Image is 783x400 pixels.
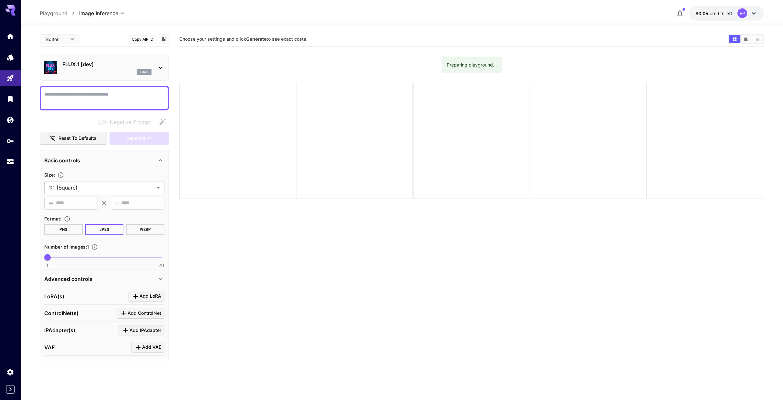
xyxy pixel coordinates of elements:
p: LoRA(s) [44,292,64,300]
button: Click to add LoRA [129,291,164,302]
div: Home [6,32,14,40]
p: Basic controls [44,157,80,164]
div: Wallet [6,116,14,124]
button: Click to add VAE [131,342,164,353]
span: 1 [47,262,48,269]
span: H [115,200,119,207]
div: Preparing playground... [447,59,497,71]
nav: breadcrumb [40,9,79,17]
span: 1:1 (Square) [49,184,154,191]
p: ControlNet(s) [44,309,78,317]
div: Library [6,95,14,103]
button: Show media in grid view [729,35,740,43]
div: Settings [6,368,14,376]
span: Size : [44,172,55,178]
button: $0.05RP [689,6,764,21]
button: Show media in list view [752,35,763,43]
div: $0.05 [695,10,732,17]
button: Click to add ControlNet [117,308,164,319]
button: JPEG [85,224,124,235]
button: Click to add IPAdapter [119,325,164,336]
div: Basic controls [44,153,164,168]
button: Reset to defaults [40,132,107,145]
span: Add ControlNet [128,309,161,317]
span: Add IPAdapter [130,326,161,334]
p: IPAdapter(s) [44,326,75,334]
div: Playground [6,74,14,82]
p: FLUX.1 [dev] [62,60,151,68]
span: Number of images : 1 [44,244,89,250]
span: 20 [158,262,164,269]
span: Negative prompts are not compatible with the selected model. [97,118,156,126]
span: W [49,200,53,207]
div: Show media in grid viewShow media in video viewShow media in list view [728,34,764,44]
span: Image Inference [79,9,118,17]
a: Playground [40,9,68,17]
button: Add to library [161,35,167,43]
p: flux1d [139,70,150,74]
button: Expand sidebar [6,385,15,394]
button: Adjust the dimensions of the generated image by specifying its width and height in pixels, or sel... [55,172,67,178]
button: Specify how many images to generate in a single request. Each image generation will be charged se... [89,244,100,250]
button: WEBP [126,224,164,235]
p: Advanced controls [44,275,92,283]
button: Copy AIR ID [128,35,157,44]
div: Advanced controls [44,271,164,287]
button: Choose the file format for the output image. [61,216,73,222]
span: Choose your settings and click to see exact costs. [179,36,308,42]
div: Usage [6,158,14,166]
div: RP [737,8,747,18]
span: Editor [46,36,66,43]
button: Show media in video view [741,35,752,43]
b: Generate [246,36,266,42]
span: Add LoRA [140,292,161,300]
div: FLUX.1 [dev]flux1d [44,58,164,77]
span: Negative Prompt [110,118,151,126]
span: credits left [710,11,732,16]
span: $0.05 [695,11,710,16]
p: VAE [44,344,55,351]
button: PNG [44,224,83,235]
span: Format : [44,216,61,221]
span: Add VAE [142,343,161,351]
div: Models [6,53,14,61]
div: API Keys [6,137,14,145]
